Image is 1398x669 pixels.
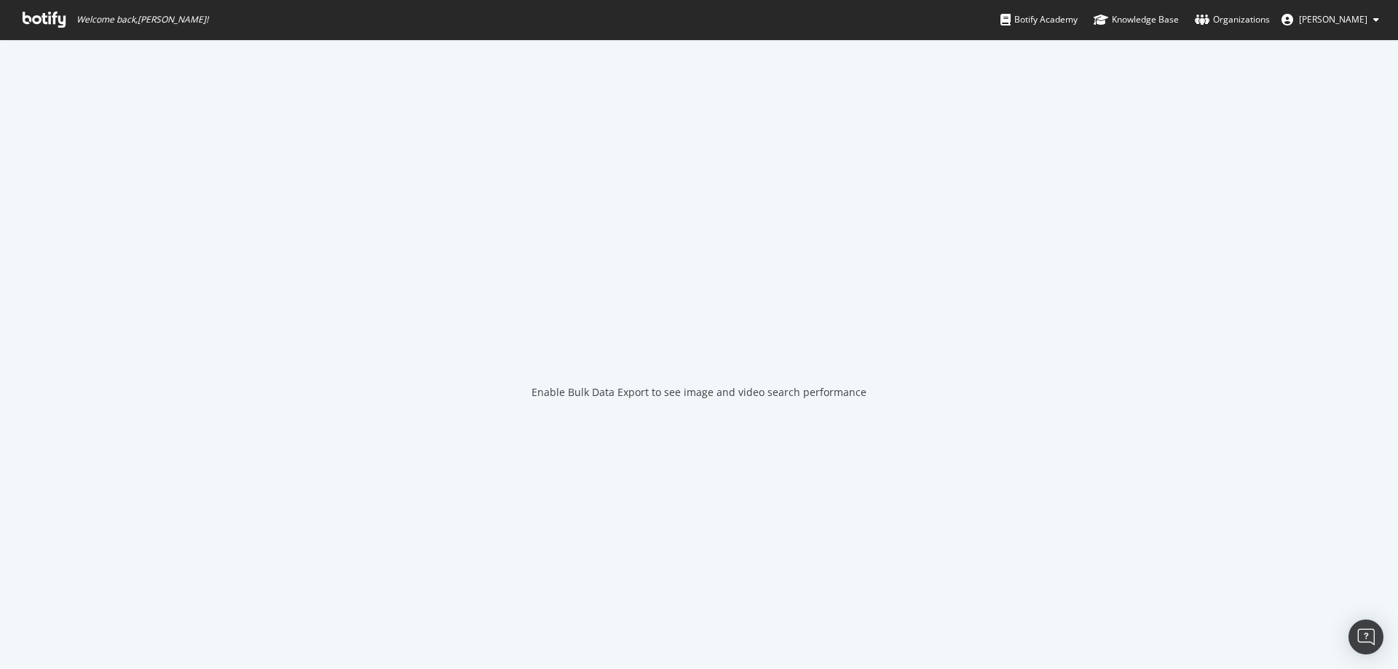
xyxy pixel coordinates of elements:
[76,14,208,25] span: Welcome back, [PERSON_NAME] !
[1094,12,1179,27] div: Knowledge Base
[1270,8,1391,31] button: [PERSON_NAME]
[1348,619,1383,654] div: Open Intercom Messenger
[1195,12,1270,27] div: Organizations
[532,385,866,400] div: Enable Bulk Data Export to see image and video search performance
[647,309,751,362] div: animation
[1000,12,1078,27] div: Botify Academy
[1299,13,1367,25] span: Axel Roth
